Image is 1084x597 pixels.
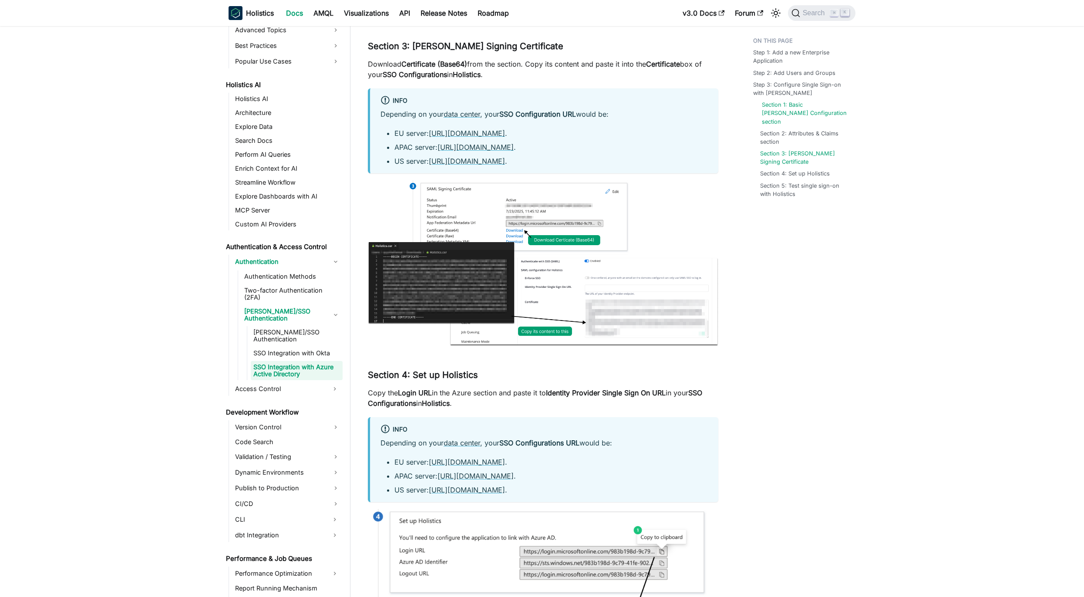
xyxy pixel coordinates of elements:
[499,110,576,118] strong: SSO Configuration URL
[251,361,343,380] a: SSO Integration with Azure Active Directory
[232,497,343,511] a: CI/CD
[251,326,343,345] a: [PERSON_NAME]/SSO Authentication
[232,39,343,53] a: Best Practices
[429,129,505,138] a: [URL][DOMAIN_NAME]
[444,438,480,447] a: data center
[394,156,708,166] li: US server: .
[232,121,343,133] a: Explore Data
[246,8,274,18] b: Holistics
[232,148,343,161] a: Perform AI Queries
[398,388,432,397] strong: Login URL
[232,450,343,464] a: Validation / Testing
[232,176,343,189] a: Streamline Workflow
[546,388,666,397] strong: Identity Provider Single Sign On URL
[281,6,308,20] a: Docs
[368,370,718,381] h3: Section 4: Set up Holistics
[223,553,343,565] a: Performance & Job Queues
[327,513,343,526] button: Expand sidebar category 'CLI'
[753,81,850,97] a: Step 3: Configure Single Sign-on with [PERSON_NAME]
[242,270,343,283] a: Authentication Methods
[415,6,472,20] a: Release Notes
[438,143,514,152] a: [URL][DOMAIN_NAME]
[232,481,343,495] a: Publish to Production
[380,95,708,107] div: info
[232,135,343,147] a: Search Docs
[422,399,450,408] strong: Holistics
[368,41,718,52] h3: Section 3: [PERSON_NAME] Signing Certificate
[394,457,708,467] li: EU server: .
[308,6,339,20] a: AMQL
[380,438,708,448] p: Depending on your , your would be:
[730,6,768,20] a: Forum
[232,54,343,68] a: Popular Use Cases
[339,6,394,20] a: Visualizations
[223,406,343,418] a: Development Workflow
[438,472,514,480] a: [URL][DOMAIN_NAME]
[753,48,850,65] a: Step 1: Add a new Enterprise Application
[429,157,505,165] a: [URL][DOMAIN_NAME]
[841,9,849,17] kbd: K
[830,9,838,17] kbd: ⌘
[753,69,835,77] a: Step 2: Add Users and Groups
[444,110,480,118] a: data center
[232,204,343,216] a: MCP Server
[380,424,708,435] div: info
[232,93,343,105] a: Holistics AI
[232,23,343,37] a: Advanced Topics
[394,142,708,152] li: APAC server: .
[232,255,343,269] a: Authentication
[232,382,327,396] a: Access Control
[760,129,847,146] a: Section 2: Attributes & Claims section
[232,567,327,580] a: Performance Optimization
[368,59,718,80] p: Download from the section. Copy its content and paste it into the box of your in .
[368,388,718,408] p: Copy the in the Azure section and paste it to in your in .
[232,465,343,479] a: Dynamic Environments
[242,305,343,324] a: [PERSON_NAME]/SSO Authentication
[327,528,343,542] button: Expand sidebar category 'dbt Integration'
[223,241,343,253] a: Authentication & Access Control
[232,162,343,175] a: Enrich Context for AI
[232,513,327,526] a: CLI
[499,438,579,447] strong: SSO Configurations URL
[232,190,343,202] a: Explore Dashboards with AI
[760,149,847,166] a: Section 3: [PERSON_NAME] Signing Certificate
[220,26,350,597] nav: Docs sidebar
[251,347,343,359] a: SSO Integration with Okta
[232,107,343,119] a: Architecture
[232,420,343,434] a: Version Control
[677,6,730,20] a: v3.0 Docs
[646,60,680,68] strong: Certificate
[788,5,855,21] button: Search (Command+K)
[429,486,505,494] a: [URL][DOMAIN_NAME]
[472,6,514,20] a: Roadmap
[383,70,447,79] strong: SSO Configurations
[380,109,708,119] p: Depending on your , your would be:
[229,6,274,20] a: HolisticsHolistics
[760,182,847,198] a: Section 5: Test single sign-on with Holistics
[232,582,343,594] a: Report Running Mechanism
[762,101,848,126] a: Section 1: Basic [PERSON_NAME] Configuration section
[394,485,708,495] li: US server: .
[401,60,467,68] strong: Certificate (Base64)
[327,382,343,396] button: Expand sidebar category 'Access Control'
[394,471,708,481] li: APAC server: .
[800,9,830,17] span: Search
[232,218,343,230] a: Custom AI Providers
[394,6,415,20] a: API
[394,128,708,138] li: EU server: .
[232,436,343,448] a: Code Search
[429,458,505,466] a: [URL][DOMAIN_NAME]
[769,6,783,20] button: Switch between dark and light mode (currently light mode)
[242,284,343,304] a: Two-factor Authentication (2FA)
[223,79,343,91] a: Holistics AI
[232,528,327,542] a: dbt Integration
[229,6,242,20] img: Holistics
[327,567,343,580] button: Expand sidebar category 'Performance Optimization'
[453,70,481,79] strong: Holistics
[760,169,830,178] a: Section 4: Set up Holistics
